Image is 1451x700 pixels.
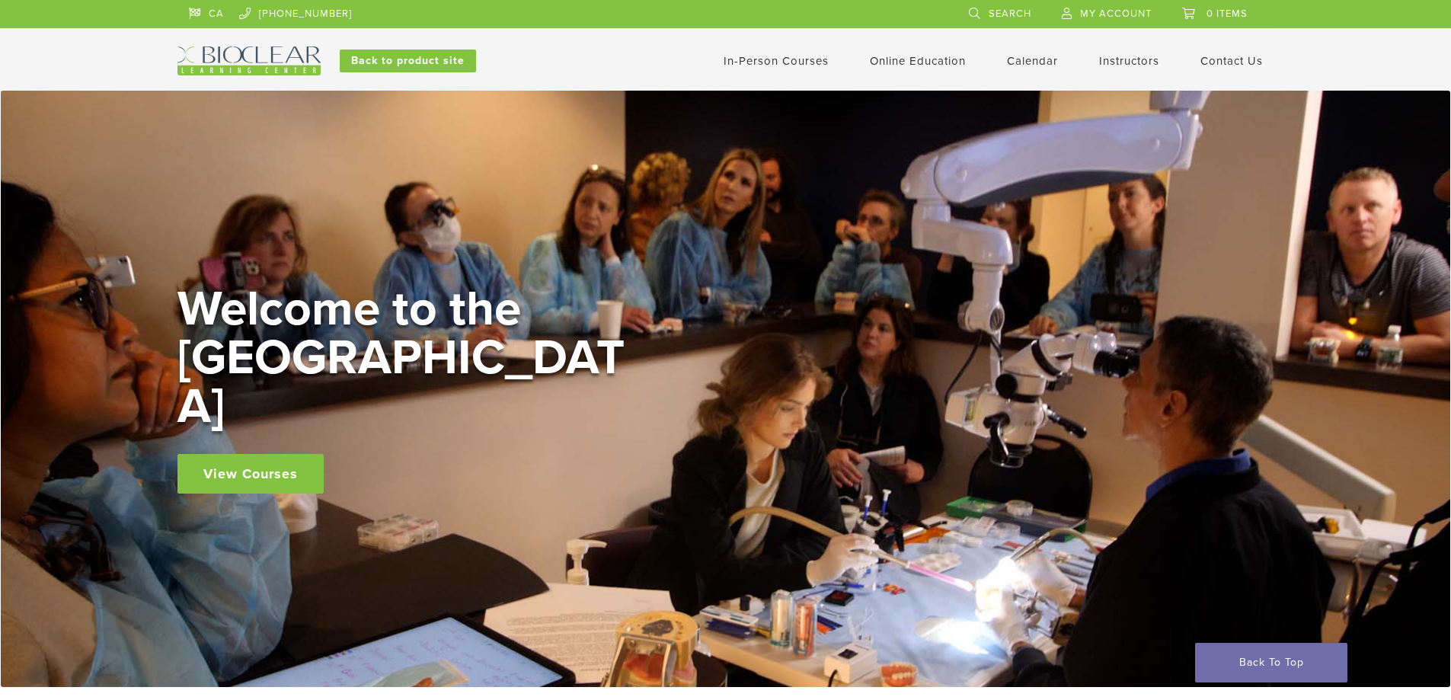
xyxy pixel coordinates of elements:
[1207,8,1248,20] span: 0 items
[1195,643,1347,682] a: Back To Top
[870,54,966,68] a: Online Education
[177,46,321,75] img: Bioclear
[1099,54,1159,68] a: Instructors
[989,8,1031,20] span: Search
[340,50,476,72] a: Back to product site
[1080,8,1152,20] span: My Account
[1007,54,1058,68] a: Calendar
[177,454,324,494] a: View Courses
[724,54,829,68] a: In-Person Courses
[1200,54,1263,68] a: Contact Us
[177,285,634,431] h2: Welcome to the [GEOGRAPHIC_DATA]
